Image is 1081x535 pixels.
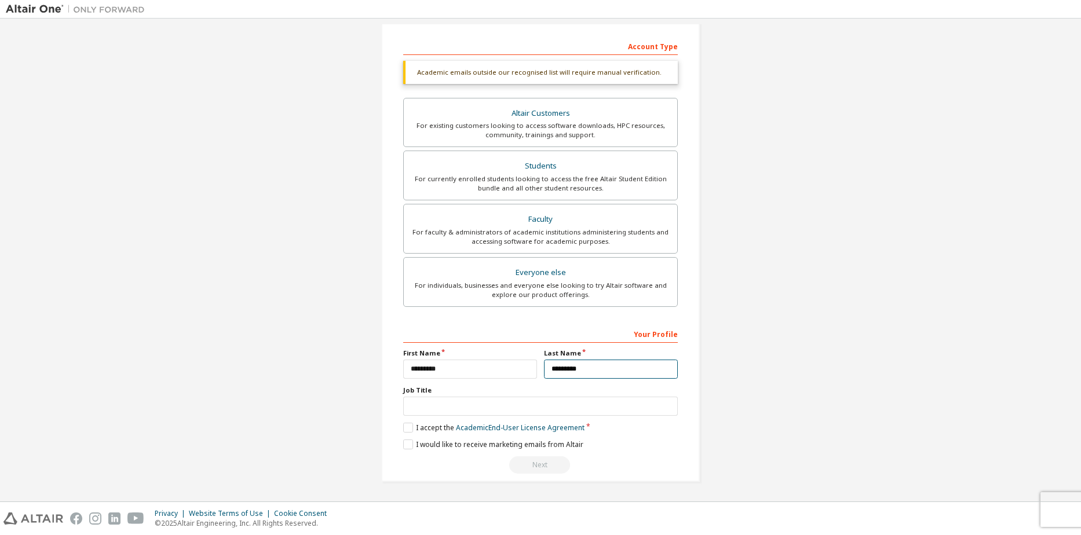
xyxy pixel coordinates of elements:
a: Academic End-User License Agreement [456,423,585,433]
div: Academic emails outside our recognised list will require manual verification. [403,61,678,84]
label: I would like to receive marketing emails from Altair [403,439,583,449]
div: Altair Customers [411,105,670,122]
img: Altair One [6,3,151,15]
p: © 2025 Altair Engineering, Inc. All Rights Reserved. [155,518,334,528]
div: For existing customers looking to access software downloads, HPC resources, community, trainings ... [411,121,670,140]
div: Read and acccept EULA to continue [403,456,678,474]
label: Job Title [403,386,678,395]
img: altair_logo.svg [3,512,63,525]
div: For faculty & administrators of academic institutions administering students and accessing softwa... [411,228,670,246]
div: Website Terms of Use [189,509,274,518]
img: instagram.svg [89,512,101,525]
label: I accept the [403,423,585,433]
img: linkedin.svg [108,512,120,525]
img: facebook.svg [70,512,82,525]
div: Privacy [155,509,189,518]
div: Faculty [411,211,670,228]
div: Students [411,158,670,174]
div: Your Profile [403,324,678,343]
label: Last Name [544,349,678,358]
div: Cookie Consent [274,509,334,518]
label: First Name [403,349,537,358]
div: For currently enrolled students looking to access the free Altair Student Edition bundle and all ... [411,174,670,193]
div: Account Type [403,36,678,55]
div: Everyone else [411,265,670,281]
div: For individuals, businesses and everyone else looking to try Altair software and explore our prod... [411,281,670,299]
img: youtube.svg [127,512,144,525]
